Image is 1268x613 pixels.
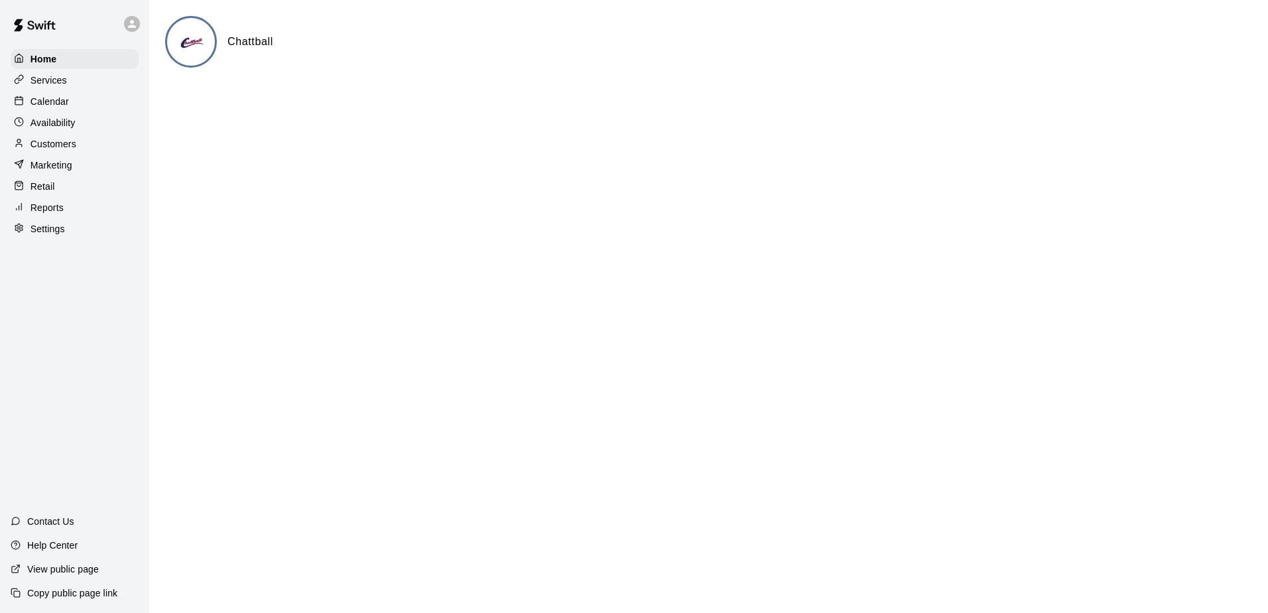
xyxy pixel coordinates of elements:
[11,134,139,154] a: Customers
[27,563,99,576] p: View public page
[27,515,74,528] p: Contact Us
[227,33,273,50] h6: Chattball
[11,176,139,196] a: Retail
[167,18,217,68] img: Chattball logo
[31,222,65,236] p: Settings
[31,95,69,108] p: Calendar
[27,586,117,600] p: Copy public page link
[31,201,64,214] p: Reports
[11,49,139,69] a: Home
[31,137,76,151] p: Customers
[31,74,67,87] p: Services
[31,180,55,193] p: Retail
[11,113,139,133] a: Availability
[11,92,139,111] a: Calendar
[31,52,57,66] p: Home
[11,70,139,90] a: Services
[31,159,72,172] p: Marketing
[31,116,76,129] p: Availability
[27,539,78,552] p: Help Center
[11,198,139,218] a: Reports
[11,155,139,175] a: Marketing
[11,219,139,239] a: Settings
